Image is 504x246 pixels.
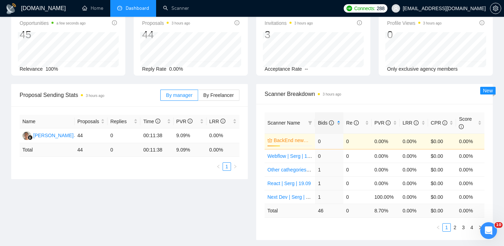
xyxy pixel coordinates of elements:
[428,204,456,217] td: $ 0.00
[20,91,160,99] span: Proposal Sending Stats
[176,119,193,124] span: PVR
[267,153,317,159] a: Webflow | Serg | 19.11
[451,224,459,231] a: 2
[431,120,447,126] span: CPR
[86,94,104,98] time: 3 hours ago
[343,176,372,190] td: 0
[428,133,456,149] td: $0.00
[174,143,206,157] td: 9.09 %
[343,133,372,149] td: 0
[233,164,237,169] span: right
[490,6,501,11] a: setting
[354,120,359,125] span: info-circle
[387,28,442,41] div: 0
[346,6,352,11] img: upwork-logo.png
[343,190,372,204] td: 0
[267,181,311,186] a: React | Serg | 19.09
[274,136,311,144] a: BackEnd newbies + 💰❌ | Kos | 06.05
[423,21,442,25] time: 3 hours ago
[6,3,17,14] img: logo
[456,133,484,149] td: 0.00%
[265,28,313,41] div: 3
[372,204,400,217] td: 8.70 %
[400,190,428,204] td: 0.00%
[443,224,450,231] a: 1
[33,132,73,139] div: [PERSON_NAME]
[203,92,234,98] span: By Freelancer
[216,164,220,169] span: left
[171,21,190,25] time: 3 hours ago
[372,190,400,204] td: 100.00%
[346,120,359,126] span: Re
[169,66,183,72] span: 0.00%
[142,28,190,41] div: 44
[387,66,458,72] span: Only exclusive agency members
[414,120,419,125] span: info-circle
[305,66,308,72] span: --
[400,133,428,149] td: 0.00%
[140,128,173,143] td: 00:11:38
[220,119,225,124] span: info-circle
[294,21,313,25] time: 3 hours ago
[126,5,149,11] span: Dashboard
[308,121,312,125] span: filter
[107,143,140,157] td: 0
[209,119,225,124] span: LRR
[372,133,400,149] td: 0.00%
[400,176,428,190] td: 0.00%
[117,6,122,10] span: dashboard
[343,204,372,217] td: 0
[387,19,442,27] span: Profile Views
[142,66,166,72] span: Reply Rate
[231,162,239,171] li: Next Page
[110,118,132,125] span: Replies
[372,176,400,190] td: 0.00%
[402,120,419,126] span: LRR
[163,5,189,11] a: searchScanner
[434,223,442,232] li: Previous Page
[478,225,482,230] span: right
[456,149,484,163] td: 0.00%
[75,128,107,143] td: 44
[354,5,375,12] span: Connects:
[442,120,447,125] span: info-circle
[307,118,314,128] span: filter
[315,204,343,217] td: 46
[20,28,86,41] div: 45
[22,132,73,138] a: JS[PERSON_NAME]
[315,133,343,149] td: 0
[329,120,334,125] span: info-circle
[82,5,103,11] a: homeHome
[372,149,400,163] td: 0.00%
[428,149,456,163] td: $0.00
[188,119,192,124] span: info-circle
[357,20,362,25] span: info-circle
[77,118,99,125] span: Proposals
[459,116,472,129] span: Score
[75,143,107,157] td: 44
[315,176,343,190] td: 1
[468,224,476,231] a: 4
[166,92,192,98] span: By manager
[140,143,173,157] td: 00:11:38
[490,3,501,14] button: setting
[400,149,428,163] td: 0.00%
[223,162,231,171] li: 1
[155,119,160,124] span: info-circle
[442,223,451,232] li: 1
[372,163,400,176] td: 0.00%
[75,115,107,128] th: Proposals
[265,90,484,98] span: Scanner Breakdown
[428,163,456,176] td: $0.00
[436,225,440,230] span: left
[206,143,239,157] td: 0.00 %
[476,223,484,232] button: right
[231,162,239,171] button: right
[20,19,86,27] span: Opportunities
[495,222,503,228] span: 10
[174,128,206,143] td: 9.09%
[451,223,459,232] li: 2
[265,66,302,72] span: Acceptance Rate
[456,190,484,204] td: 0.00%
